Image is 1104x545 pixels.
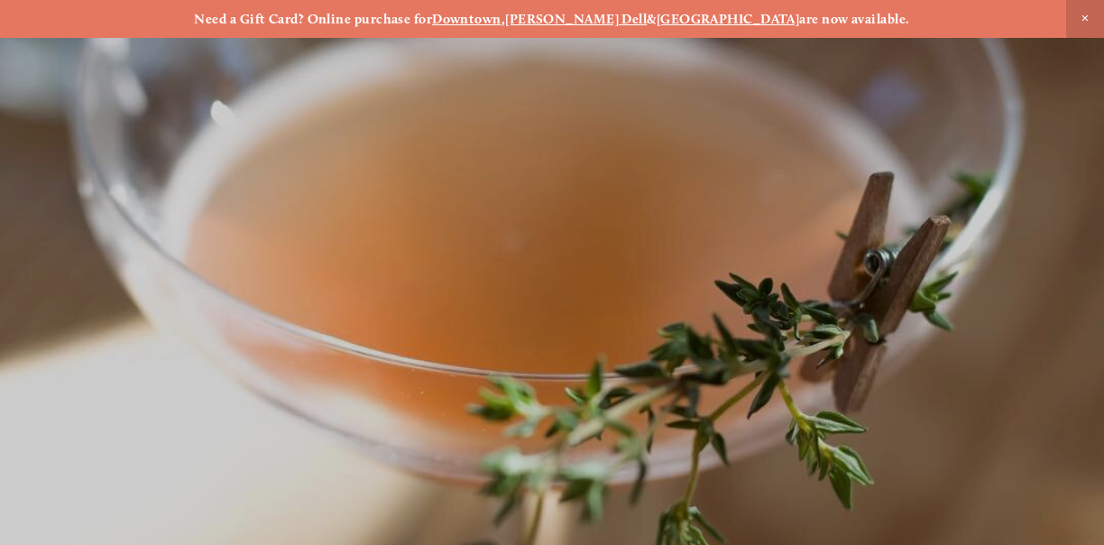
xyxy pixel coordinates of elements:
strong: & [647,11,656,27]
a: [GEOGRAPHIC_DATA] [657,11,800,27]
strong: Need a Gift Card? Online purchase for [194,11,432,27]
strong: are now available. [799,11,909,27]
strong: , [501,11,505,27]
a: Downtown [432,11,501,27]
a: [PERSON_NAME] Dell [505,11,647,27]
